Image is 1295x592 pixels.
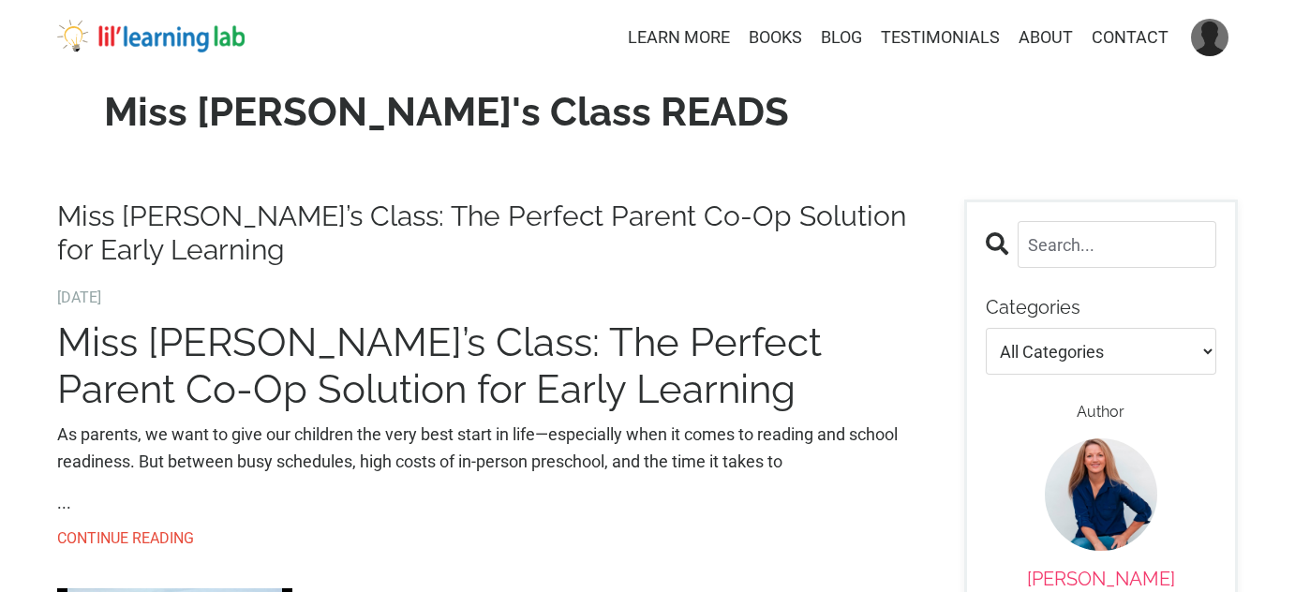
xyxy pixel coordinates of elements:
input: Search... [1018,221,1217,268]
a: Miss [PERSON_NAME]’s Class: The Perfect Parent Co-Op Solution for Early Learning [57,200,936,267]
img: lil' learning lab [57,20,245,53]
a: BOOKS [749,24,802,52]
h1: Miss [PERSON_NAME]’s Class: The Perfect Parent Co-Op Solution for Early Learning [57,319,936,414]
strong: Miss [PERSON_NAME]'s Class READS [104,89,789,135]
a: CONTACT [1092,24,1168,52]
span: [DATE] [57,286,936,310]
a: CONTINUE READING [57,526,936,551]
p: Categories [986,296,1217,318]
p: As parents, we want to give our children the very best start in life—especially when it comes to ... [57,422,936,476]
p: [PERSON_NAME] [986,568,1217,590]
a: TESTIMONIALS [881,24,1000,52]
div: ... [57,319,936,517]
a: LEARN MORE [628,24,730,52]
a: ABOUT [1019,24,1073,52]
h6: Author [986,403,1217,421]
img: User Avatar [1191,19,1228,56]
a: BLOG [821,24,862,52]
